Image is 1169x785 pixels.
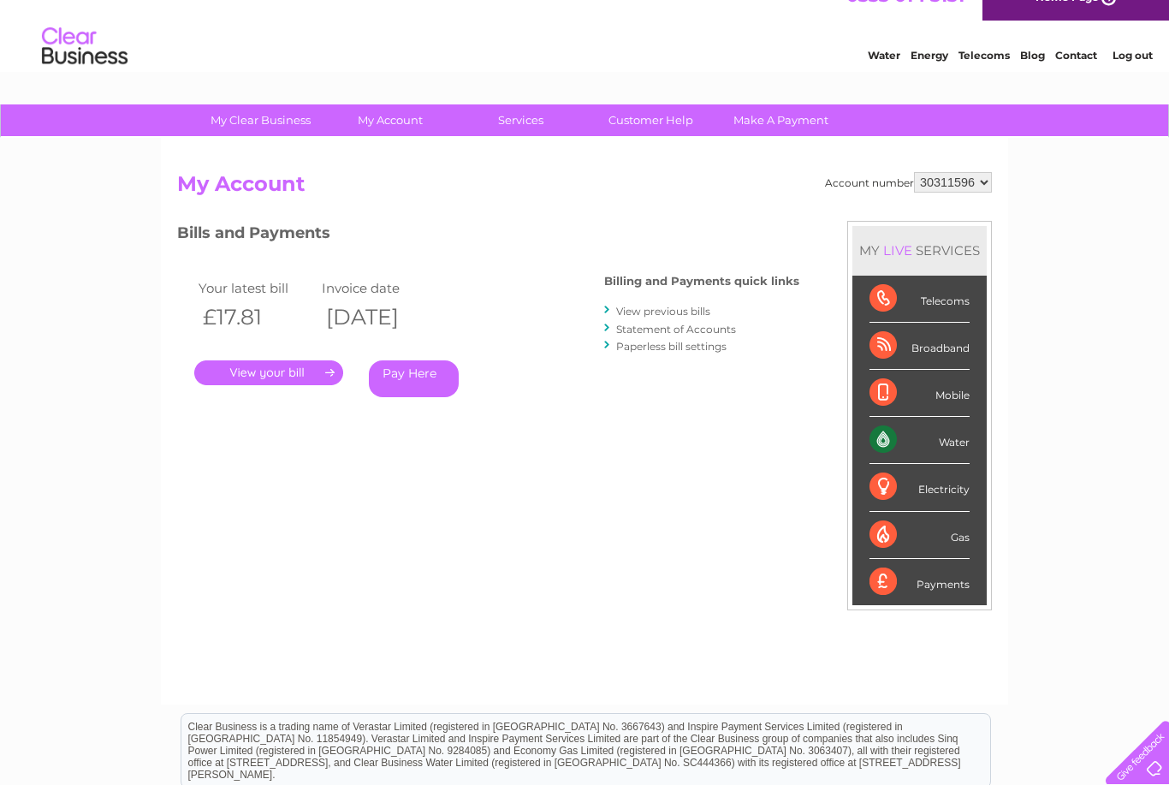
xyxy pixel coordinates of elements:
[194,360,343,385] a: .
[616,305,710,318] a: View previous bills
[1113,73,1153,86] a: Log out
[177,172,992,205] h2: My Account
[869,464,970,511] div: Electricity
[181,9,990,83] div: Clear Business is a trading name of Verastar Limited (registered in [GEOGRAPHIC_DATA] No. 3667643...
[177,221,799,251] h3: Bills and Payments
[869,512,970,559] div: Gas
[846,9,964,30] a: 0333 014 3131
[869,276,970,323] div: Telecoms
[869,370,970,417] div: Mobile
[604,275,799,288] h4: Billing and Payments quick links
[710,104,852,136] a: Make A Payment
[41,45,128,97] img: logo.png
[317,277,441,300] td: Invoice date
[869,417,970,464] div: Water
[911,73,948,86] a: Energy
[616,323,736,336] a: Statement of Accounts
[194,300,317,335] th: £17.81
[450,104,591,136] a: Services
[580,104,721,136] a: Customer Help
[190,104,331,136] a: My Clear Business
[616,340,727,353] a: Paperless bill settings
[1055,73,1097,86] a: Contact
[320,104,461,136] a: My Account
[317,300,441,335] th: [DATE]
[868,73,900,86] a: Water
[825,172,992,193] div: Account number
[880,242,916,259] div: LIVE
[869,559,970,605] div: Payments
[869,323,970,370] div: Broadband
[1020,73,1045,86] a: Blog
[958,73,1010,86] a: Telecoms
[194,277,317,300] td: Your latest bill
[369,360,459,397] a: Pay Here
[852,226,987,275] div: MY SERVICES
